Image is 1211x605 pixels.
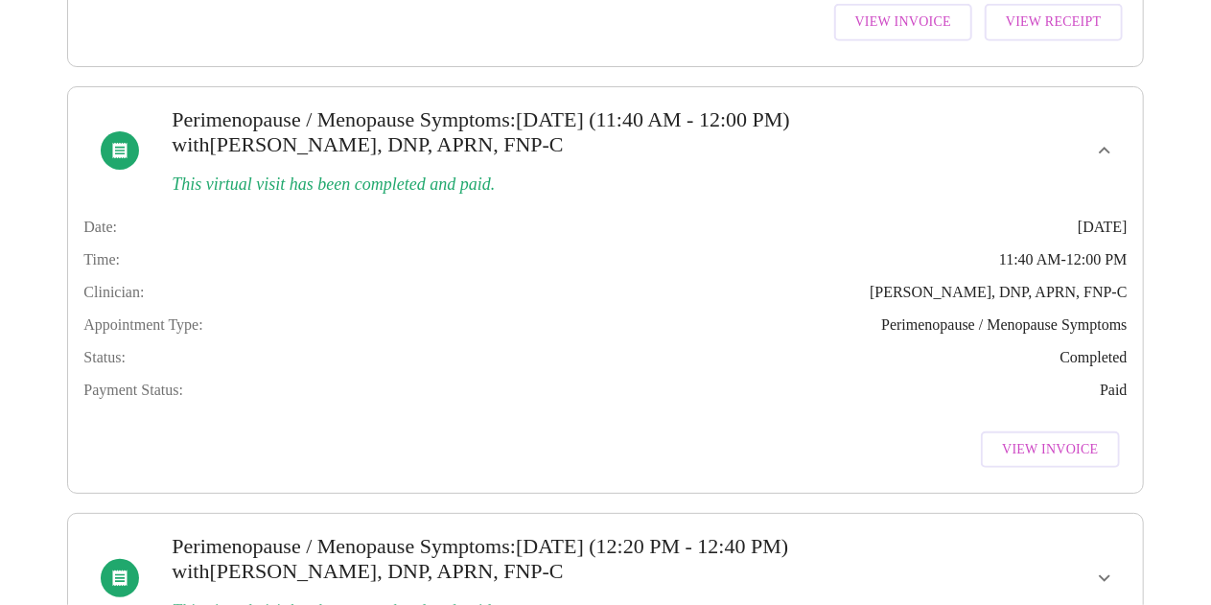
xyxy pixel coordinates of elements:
[1060,349,1127,366] span: Completed
[83,349,126,366] span: Status:
[1006,11,1102,35] span: View Receipt
[172,559,563,583] span: with [PERSON_NAME], DNP, APRN, FNP-C
[881,316,1127,334] span: Perimenopause / Menopause Symptoms
[172,175,935,195] h3: This virtual visit has been completed and paid.
[172,107,935,157] h3: : [DATE] (11:40 AM - 12:00 PM)
[1082,128,1128,174] button: show more
[1078,219,1128,236] span: [DATE]
[83,382,183,399] span: Payment Status:
[981,431,1119,469] button: View Invoice
[834,4,972,41] button: View Invoice
[985,4,1123,41] button: View Receipt
[855,11,951,35] span: View Invoice
[83,219,117,236] span: Date:
[870,284,1128,301] span: [PERSON_NAME], DNP, APRN, FNP-C
[172,132,563,156] span: with [PERSON_NAME], DNP, APRN, FNP-C
[1002,438,1098,462] span: View Invoice
[83,251,120,268] span: Time:
[83,316,202,334] span: Appointment Type:
[172,534,510,558] span: Perimenopause / Menopause Symptoms
[999,251,1128,268] span: 11:40 AM - 12:00 PM
[1082,555,1128,601] button: show more
[172,534,935,584] h3: : [DATE] (12:20 PM - 12:40 PM)
[172,107,510,131] span: Perimenopause / Menopause Symptoms
[83,284,144,301] span: Clinician:
[1100,382,1127,399] span: Paid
